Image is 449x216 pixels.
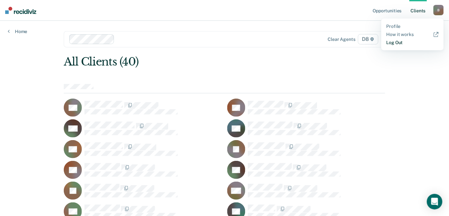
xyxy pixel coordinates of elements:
a: Home [8,29,27,34]
span: D8 [358,34,378,44]
a: How it works [387,32,439,37]
a: Log Out [387,40,439,45]
img: Recidiviz [5,7,36,14]
div: Open Intercom Messenger [427,194,443,210]
div: Clear agents [328,37,355,42]
div: All Clients (40) [64,55,321,68]
button: B [433,5,444,15]
a: Profile [387,24,439,29]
